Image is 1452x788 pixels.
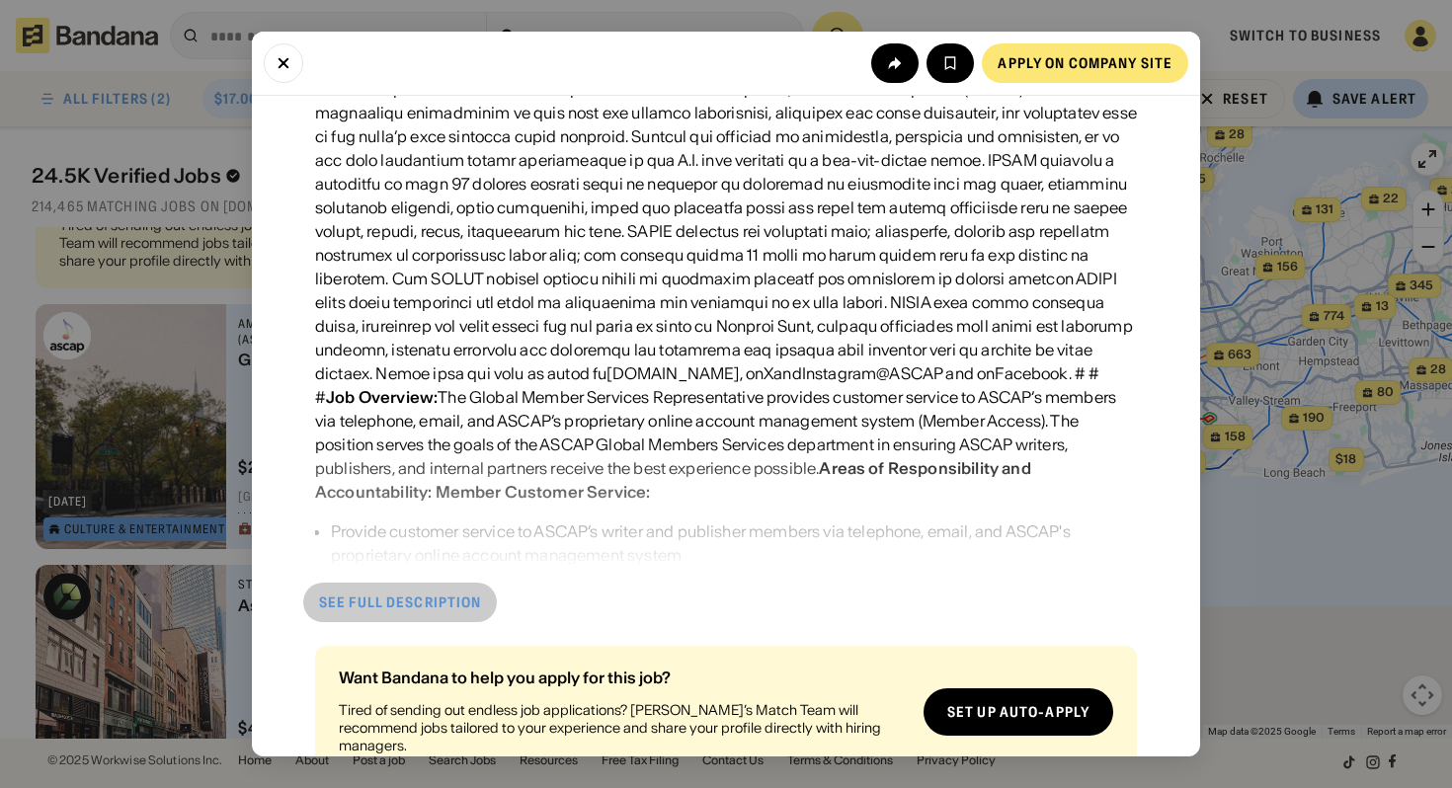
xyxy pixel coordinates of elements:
a: Facebook [995,363,1068,383]
div: Tired of sending out endless job applications? [PERSON_NAME]’s Match Team will recommend jobs tai... [339,701,908,755]
div: Apply on company site [998,56,1172,70]
div: See full description [319,595,481,609]
a: Instagram [802,363,876,383]
button: Close [264,43,303,83]
div: Want Bandana to help you apply for this job? [339,670,908,685]
div: Member Customer Service: [436,482,651,502]
div: Job Description Lor Ipsumdol Sitamet co Adipiscin, Elitsed doe Temporinci (UTLAB) et d magnaaliqu... [315,77,1137,504]
a: [DOMAIN_NAME] [606,363,739,383]
div: Provide customer service to ASCAP’s writer and publisher members via telephone, email, and ASCAP'... [331,519,1137,567]
div: Set up auto-apply [947,705,1089,719]
div: Job Overview: [326,387,438,407]
a: X [764,363,773,383]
